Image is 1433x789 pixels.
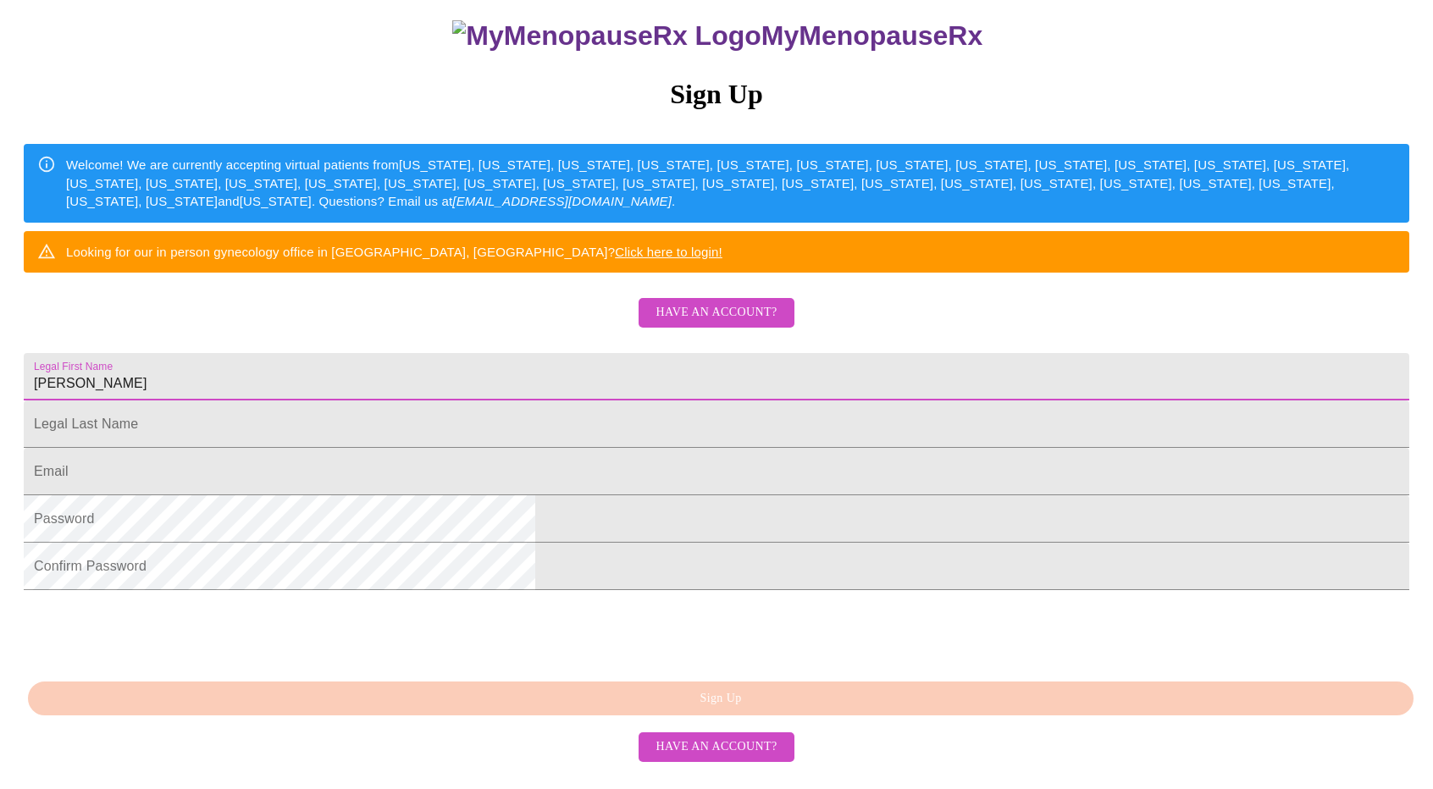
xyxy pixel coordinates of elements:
[66,149,1396,217] div: Welcome! We are currently accepting virtual patients from [US_STATE], [US_STATE], [US_STATE], [US...
[639,732,794,762] button: Have an account?
[656,302,777,323] span: Have an account?
[634,738,798,753] a: Have an account?
[615,245,722,259] a: Click here to login!
[26,20,1410,52] h3: MyMenopauseRx
[639,298,794,328] button: Have an account?
[24,599,281,665] iframe: reCAPTCHA
[452,194,672,208] em: [EMAIL_ADDRESS][DOMAIN_NAME]
[452,20,761,52] img: MyMenopauseRx Logo
[656,737,777,758] span: Have an account?
[24,79,1409,110] h3: Sign Up
[66,236,722,268] div: Looking for our in person gynecology office in [GEOGRAPHIC_DATA], [GEOGRAPHIC_DATA]?
[634,317,798,331] a: Have an account?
